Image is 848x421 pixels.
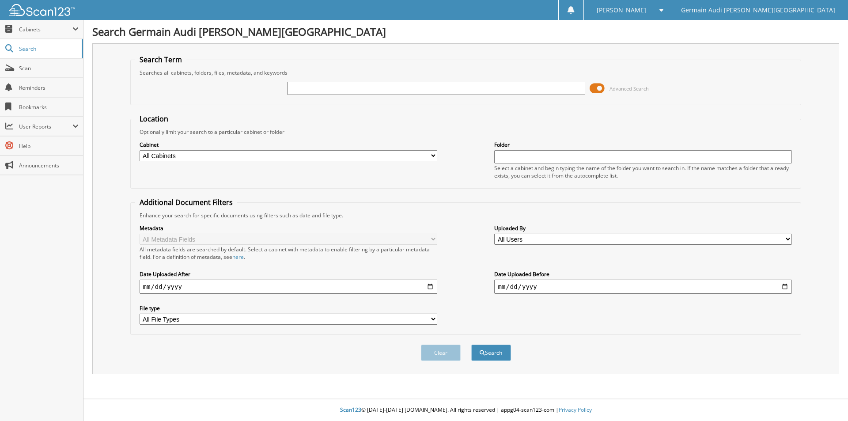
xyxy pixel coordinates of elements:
h1: Search Germain Audi [PERSON_NAME][GEOGRAPHIC_DATA] [92,24,839,39]
legend: Additional Document Filters [135,197,237,207]
div: © [DATE]-[DATE] [DOMAIN_NAME]. All rights reserved | appg04-scan123-com | [83,399,848,421]
label: Date Uploaded After [140,270,437,278]
span: Advanced Search [609,85,649,92]
button: Clear [421,345,461,361]
legend: Search Term [135,55,186,64]
span: Search [19,45,77,53]
a: here [232,253,244,261]
div: Searches all cabinets, folders, files, metadata, and keywords [135,69,797,76]
iframe: Chat Widget [804,379,848,421]
label: Date Uploaded Before [494,270,792,278]
span: Cabinets [19,26,72,33]
div: All metadata fields are searched by default. Select a cabinet with metadata to enable filtering b... [140,246,437,261]
span: Reminders [19,84,79,91]
img: scan123-logo-white.svg [9,4,75,16]
span: Scan123 [340,406,361,413]
span: Bookmarks [19,103,79,111]
label: Uploaded By [494,224,792,232]
label: File type [140,304,437,312]
label: Folder [494,141,792,148]
span: Announcements [19,162,79,169]
span: User Reports [19,123,72,130]
input: start [140,280,437,294]
span: [PERSON_NAME] [597,8,646,13]
span: Help [19,142,79,150]
button: Search [471,345,511,361]
span: Germain Audi [PERSON_NAME][GEOGRAPHIC_DATA] [681,8,835,13]
legend: Location [135,114,173,124]
label: Metadata [140,224,437,232]
span: Scan [19,64,79,72]
div: Optionally limit your search to a particular cabinet or folder [135,128,797,136]
input: end [494,280,792,294]
div: Select a cabinet and begin typing the name of the folder you want to search in. If the name match... [494,164,792,179]
div: Enhance your search for specific documents using filters such as date and file type. [135,212,797,219]
label: Cabinet [140,141,437,148]
a: Privacy Policy [559,406,592,413]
